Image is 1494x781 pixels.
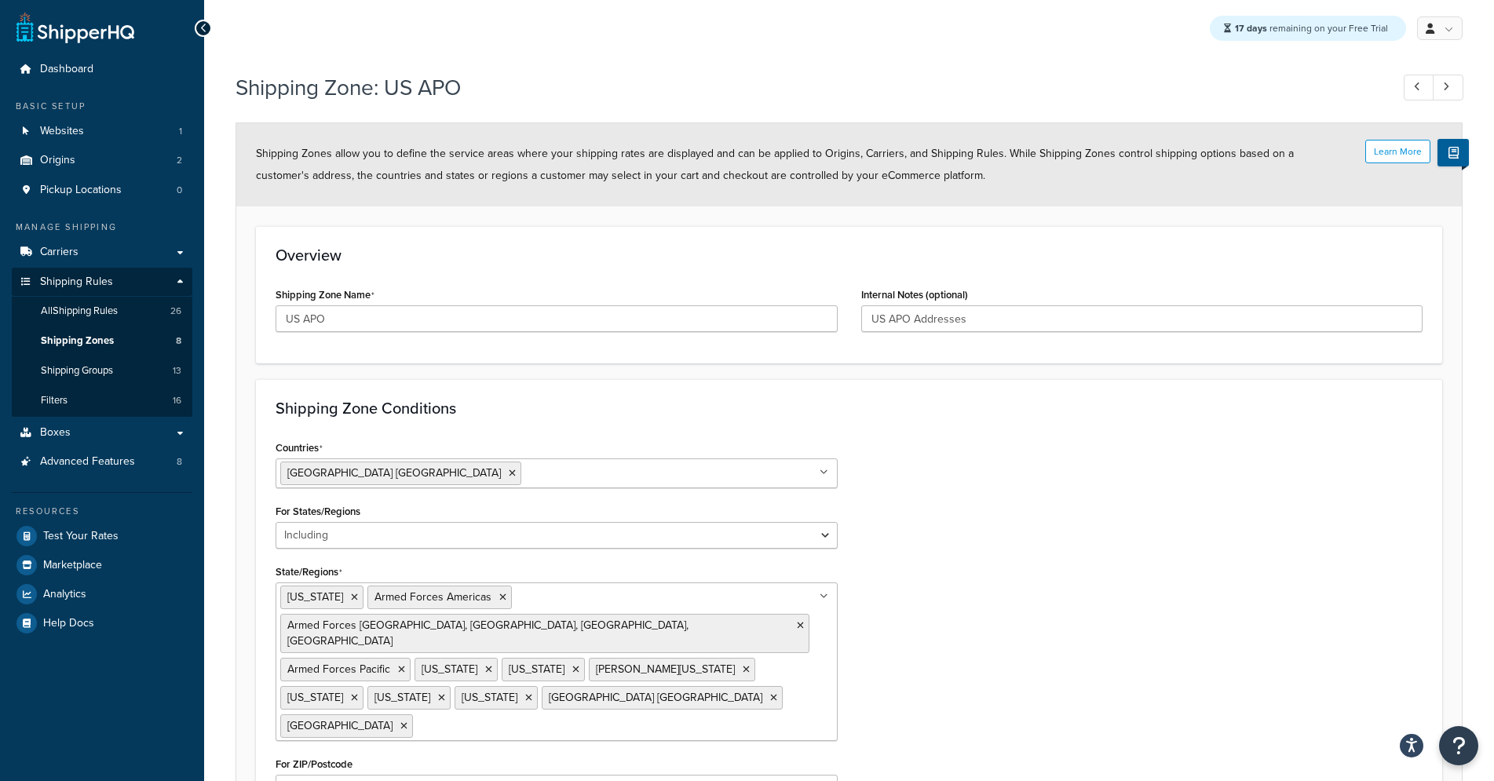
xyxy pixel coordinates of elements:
[40,276,113,289] span: Shipping Rules
[509,661,564,677] span: [US_STATE]
[179,125,182,138] span: 1
[549,689,762,706] span: [GEOGRAPHIC_DATA] [GEOGRAPHIC_DATA]
[12,609,192,637] a: Help Docs
[12,100,192,113] div: Basic Setup
[12,297,192,326] a: AllShipping Rules26
[861,289,968,301] label: Internal Notes (optional)
[177,184,182,197] span: 0
[43,559,102,572] span: Marketplace
[276,246,1423,264] h3: Overview
[40,63,93,76] span: Dashboard
[374,589,491,605] span: Armed Forces Americas
[41,334,114,348] span: Shipping Zones
[12,146,192,175] a: Origins2
[1235,21,1388,35] span: remaining on your Free Trial
[170,305,181,318] span: 26
[276,442,323,454] label: Countries
[43,588,86,601] span: Analytics
[12,268,192,417] li: Shipping Rules
[596,661,735,677] span: [PERSON_NAME][US_STATE]
[12,117,192,146] li: Websites
[173,394,181,407] span: 16
[12,238,192,267] a: Carriers
[1235,21,1267,35] strong: 17 days
[177,455,182,469] span: 8
[12,176,192,205] a: Pickup Locations0
[176,334,181,348] span: 8
[276,289,374,301] label: Shipping Zone Name
[12,221,192,234] div: Manage Shipping
[374,689,430,706] span: [US_STATE]
[40,246,79,259] span: Carriers
[236,72,1375,103] h1: Shipping Zone: US APO
[12,418,192,447] a: Boxes
[173,364,181,378] span: 13
[12,580,192,608] a: Analytics
[12,356,192,385] a: Shipping Groups13
[287,689,343,706] span: [US_STATE]
[177,154,182,167] span: 2
[12,522,192,550] a: Test Your Rates
[12,268,192,297] a: Shipping Rules
[40,426,71,440] span: Boxes
[256,145,1294,184] span: Shipping Zones allow you to define the service areas where your shipping rates are displayed and ...
[12,386,192,415] li: Filters
[43,617,94,630] span: Help Docs
[41,364,113,378] span: Shipping Groups
[287,617,689,649] span: Armed Forces [GEOGRAPHIC_DATA], [GEOGRAPHIC_DATA], [GEOGRAPHIC_DATA], [GEOGRAPHIC_DATA]
[12,146,192,175] li: Origins
[12,447,192,476] a: Advanced Features8
[12,327,192,356] li: Shipping Zones
[41,305,118,318] span: All Shipping Rules
[1437,139,1469,166] button: Show Help Docs
[422,661,477,677] span: [US_STATE]
[287,661,390,677] span: Armed Forces Pacific
[287,589,343,605] span: [US_STATE]
[12,55,192,84] a: Dashboard
[276,505,360,517] label: For States/Regions
[276,400,1423,417] h3: Shipping Zone Conditions
[276,758,352,770] label: For ZIP/Postcode
[12,117,192,146] a: Websites1
[1365,140,1430,163] button: Learn More
[40,125,84,138] span: Websites
[40,455,135,469] span: Advanced Features
[287,717,393,734] span: [GEOGRAPHIC_DATA]
[462,689,517,706] span: [US_STATE]
[41,394,68,407] span: Filters
[12,551,192,579] a: Marketplace
[287,465,501,481] span: [GEOGRAPHIC_DATA] [GEOGRAPHIC_DATA]
[1433,75,1463,100] a: Next Record
[12,447,192,476] li: Advanced Features
[276,566,342,578] label: State/Regions
[1439,726,1478,765] button: Open Resource Center
[12,505,192,518] div: Resources
[1404,75,1434,100] a: Previous Record
[12,386,192,415] a: Filters16
[40,184,122,197] span: Pickup Locations
[40,154,75,167] span: Origins
[12,356,192,385] li: Shipping Groups
[43,530,119,543] span: Test Your Rates
[12,176,192,205] li: Pickup Locations
[12,327,192,356] a: Shipping Zones8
